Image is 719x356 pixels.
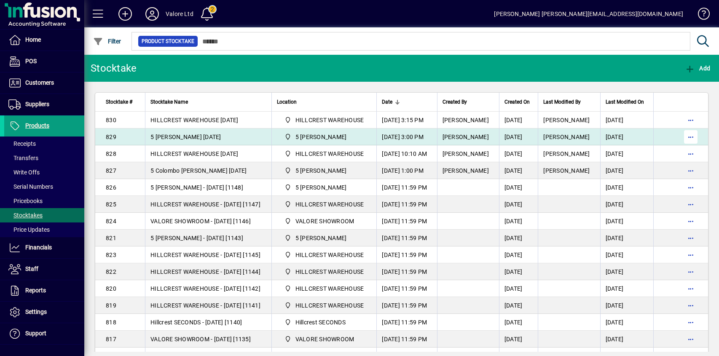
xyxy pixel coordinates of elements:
span: 817 [106,336,116,343]
span: HILLCREST WAREHOUSE [DATE] [150,117,239,123]
span: Suppliers [25,101,49,107]
span: Serial Numbers [8,183,53,190]
span: 830 [106,117,116,123]
span: VALORE SHOWROOM [295,335,354,343]
span: HILLCREST WAREHOUSE [295,116,364,124]
td: [DATE] [499,112,538,128]
span: HILLCREST WAREHOUSE [DATE] [150,150,239,157]
td: [DATE] [499,314,538,331]
a: Price Updates [4,222,84,237]
td: [DATE] [600,314,653,331]
span: 5 Colombo Hamilton [281,132,367,142]
span: 822 [106,268,116,275]
td: [DATE] 10:10 AM [376,145,437,162]
span: 821 [106,235,116,241]
span: VALORE SHOWROOM [281,334,367,344]
span: Hillcrest SECONDS [281,317,367,327]
button: More options [684,130,698,144]
td: [DATE] 11:59 PM [376,213,437,230]
span: 5 [PERSON_NAME] - [DATE] [1143] [150,235,243,241]
td: [DATE] [600,179,653,196]
td: [PERSON_NAME] [538,145,600,162]
span: 5 Colombo Hamilton [281,182,367,193]
button: More options [684,231,698,245]
td: [DATE] [499,297,538,314]
a: Pricebooks [4,194,84,208]
span: 824 [106,218,116,225]
td: [DATE] 11:59 PM [376,263,437,280]
td: [DATE] [499,128,538,145]
a: Transfers [4,151,84,165]
a: Home [4,29,84,51]
span: 5 Colombo Hamilton [281,166,367,176]
button: More options [684,214,698,228]
span: 829 [106,134,116,140]
span: HILLCREST WAREHOUSE [295,150,364,158]
button: Profile [139,6,166,21]
span: Last Modified By [543,97,581,107]
span: 5 Colombo Hamilton [281,233,367,243]
span: HILLCREST WAREHOUSE [295,251,364,259]
td: [PERSON_NAME] [538,162,600,179]
span: 5 [PERSON_NAME] [295,234,347,242]
span: 827 [106,167,116,174]
td: [DATE] 3:00 PM [376,128,437,145]
span: [PERSON_NAME] [443,167,489,174]
td: [DATE] [600,162,653,179]
span: [PERSON_NAME] [443,134,489,140]
td: [DATE] 11:59 PM [376,196,437,213]
span: VALORE SHOWROOM - [DATE] [1146] [150,218,251,225]
span: Customers [25,79,54,86]
td: [DATE] [499,246,538,263]
td: [DATE] [600,112,653,128]
button: Add [683,61,712,76]
td: [DATE] 11:59 PM [376,179,437,196]
span: Filter [93,38,121,45]
span: 828 [106,150,116,157]
span: Last Modified On [606,97,644,107]
span: Add [685,65,710,72]
td: [DATE] [499,162,538,179]
span: HILLCREST WAREHOUSE - [DATE] [1144] [150,268,260,275]
a: Stocktakes [4,208,84,222]
span: HILLCREST WAREHOUSE - [DATE] [1147] [150,201,260,208]
td: [DATE] [600,196,653,213]
td: [PERSON_NAME] [538,112,600,128]
td: [DATE] [499,280,538,297]
td: [DATE] [499,331,538,348]
span: 825 [106,201,116,208]
td: [DATE] [499,145,538,162]
a: Write Offs [4,165,84,179]
span: POS [25,58,37,64]
span: Stocktakes [8,212,43,219]
span: 5 [PERSON_NAME] [DATE] [150,134,221,140]
button: More options [684,113,698,127]
button: More options [684,299,698,312]
span: 826 [106,184,116,191]
span: Staff [25,265,38,272]
div: [PERSON_NAME] [PERSON_NAME][EMAIL_ADDRESS][DOMAIN_NAME] [494,7,683,21]
span: 823 [106,252,116,258]
div: Stocktake # [106,97,140,107]
button: More options [684,265,698,278]
button: More options [684,332,698,346]
span: HILLCREST WAREHOUSE [281,250,367,260]
span: HILLCREST WAREHOUSE [281,149,367,159]
span: HILLCREST WAREHOUSE - [DATE] [1141] [150,302,260,309]
td: [DATE] 11:59 PM [376,314,437,331]
button: More options [684,181,698,194]
a: Customers [4,72,84,94]
span: HILLCREST WAREHOUSE - [DATE] [1145] [150,252,260,258]
td: [DATE] [499,213,538,230]
span: 818 [106,319,116,326]
span: HILLCREST WAREHOUSE [295,284,364,293]
td: [DATE] 11:59 PM [376,331,437,348]
td: [DATE] [499,230,538,246]
span: Receipts [8,140,36,147]
td: [DATE] [499,179,538,196]
a: Receipts [4,137,84,151]
span: 820 [106,285,116,292]
td: [DATE] [499,263,538,280]
td: [DATE] [499,196,538,213]
span: HILLCREST WAREHOUSE [281,115,367,125]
